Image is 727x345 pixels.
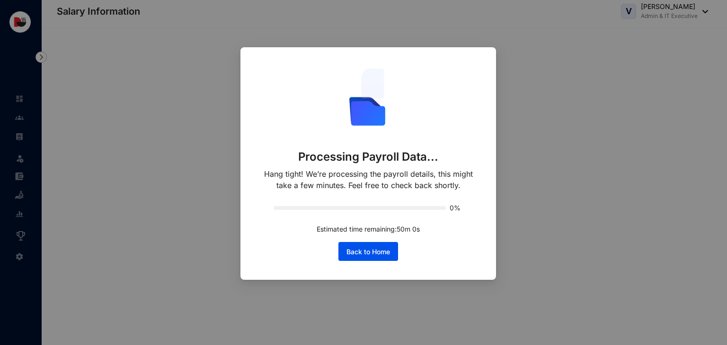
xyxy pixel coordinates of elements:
p: Hang tight! We’re processing the payroll details, this might take a few minutes. Feel free to che... [259,168,477,191]
button: Back to Home [338,242,398,261]
p: Processing Payroll Data... [298,149,439,164]
p: Estimated time remaining: 50 m 0 s [317,224,420,234]
span: Back to Home [346,247,390,257]
span: 0% [450,205,463,211]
